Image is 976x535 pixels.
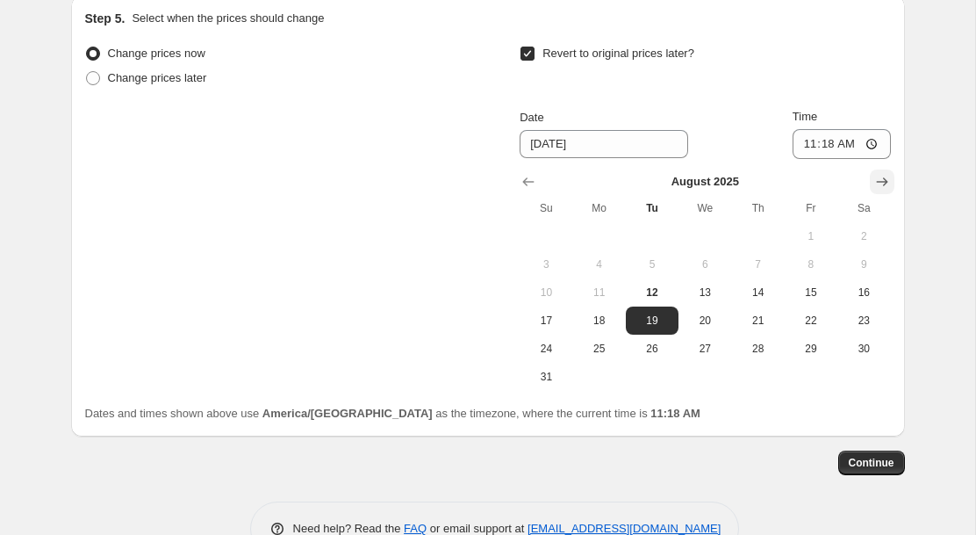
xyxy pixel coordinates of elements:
[633,201,671,215] span: Tu
[678,194,731,222] th: Wednesday
[650,407,700,420] b: 11:18 AM
[580,314,619,328] span: 18
[516,170,541,194] button: Show previous month, July 2025
[573,335,626,363] button: Monday August 25 2025
[132,10,324,27] p: Select when the prices should change
[844,286,883,300] span: 16
[404,522,427,535] a: FAQ
[573,307,626,335] button: Monday August 18 2025
[573,250,626,278] button: Monday August 4 2025
[785,222,837,250] button: Friday August 1 2025
[520,111,543,124] span: Date
[685,314,724,328] span: 20
[685,201,724,215] span: We
[685,286,724,300] span: 13
[792,257,830,271] span: 8
[837,250,890,278] button: Saturday August 9 2025
[527,370,565,384] span: 31
[792,201,830,215] span: Fr
[844,257,883,271] span: 9
[678,335,731,363] button: Wednesday August 27 2025
[626,250,678,278] button: Tuesday August 5 2025
[792,286,830,300] span: 15
[678,307,731,335] button: Wednesday August 20 2025
[792,342,830,356] span: 29
[792,314,830,328] span: 22
[785,194,837,222] th: Friday
[85,10,126,27] h2: Step 5.
[527,314,565,328] span: 17
[626,335,678,363] button: Tuesday August 26 2025
[785,250,837,278] button: Friday August 8 2025
[580,257,619,271] span: 4
[108,71,207,84] span: Change prices later
[738,314,777,328] span: 21
[108,47,205,60] span: Change prices now
[870,170,894,194] button: Show next month, September 2025
[626,194,678,222] th: Tuesday
[633,257,671,271] span: 5
[837,278,890,307] button: Saturday August 16 2025
[85,407,700,420] span: Dates and times shown above use as the timezone, where the current time is
[527,522,721,535] a: [EMAIL_ADDRESS][DOMAIN_NAME]
[580,286,619,300] span: 11
[520,363,572,391] button: Sunday August 31 2025
[520,307,572,335] button: Sunday August 17 2025
[731,250,784,278] button: Thursday August 7 2025
[838,451,905,475] button: Continue
[738,257,777,271] span: 7
[844,314,883,328] span: 23
[738,201,777,215] span: Th
[844,229,883,243] span: 2
[542,47,694,60] span: Revert to original prices later?
[738,342,777,356] span: 28
[685,257,724,271] span: 6
[520,278,572,307] button: Sunday August 10 2025
[527,257,565,271] span: 3
[626,278,678,307] button: Today Tuesday August 12 2025
[731,307,784,335] button: Thursday August 21 2025
[293,522,405,535] span: Need help? Read the
[731,278,784,307] button: Thursday August 14 2025
[837,194,890,222] th: Saturday
[785,307,837,335] button: Friday August 22 2025
[580,342,619,356] span: 25
[262,407,433,420] b: America/[GEOGRAPHIC_DATA]
[792,229,830,243] span: 1
[685,342,724,356] span: 27
[580,201,619,215] span: Mo
[849,456,894,470] span: Continue
[633,314,671,328] span: 19
[626,307,678,335] button: Tuesday August 19 2025
[573,278,626,307] button: Monday August 11 2025
[520,130,688,158] input: 8/12/2025
[793,110,817,123] span: Time
[678,278,731,307] button: Wednesday August 13 2025
[427,522,527,535] span: or email support at
[520,250,572,278] button: Sunday August 3 2025
[785,278,837,307] button: Friday August 15 2025
[527,286,565,300] span: 10
[738,286,777,300] span: 14
[785,335,837,363] button: Friday August 29 2025
[837,222,890,250] button: Saturday August 2 2025
[633,342,671,356] span: 26
[837,307,890,335] button: Saturday August 23 2025
[527,342,565,356] span: 24
[527,201,565,215] span: Su
[633,286,671,300] span: 12
[731,194,784,222] th: Thursday
[678,250,731,278] button: Wednesday August 6 2025
[573,194,626,222] th: Monday
[837,335,890,363] button: Saturday August 30 2025
[520,194,572,222] th: Sunday
[731,335,784,363] button: Thursday August 28 2025
[520,335,572,363] button: Sunday August 24 2025
[844,342,883,356] span: 30
[793,129,891,159] input: 12:00
[844,201,883,215] span: Sa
